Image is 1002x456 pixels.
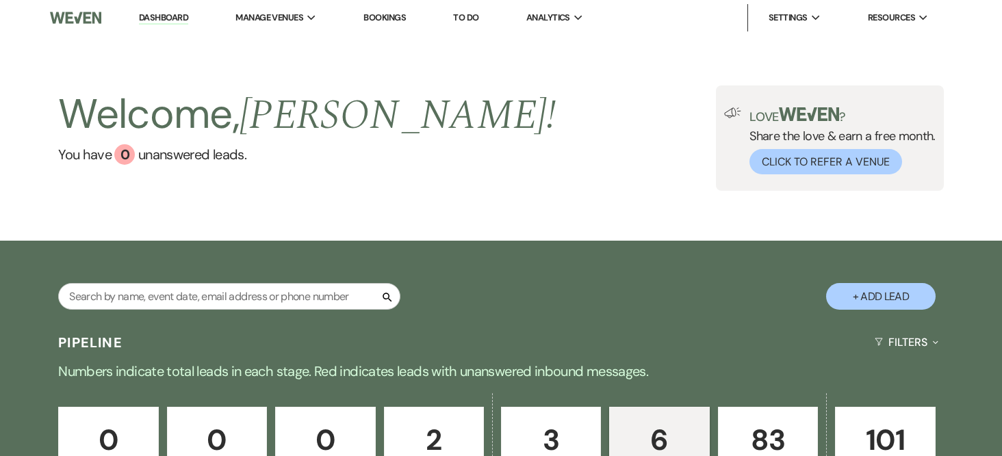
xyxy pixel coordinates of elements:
button: Click to Refer a Venue [749,149,902,174]
img: loud-speaker-illustration.svg [724,107,741,118]
h2: Welcome, [58,85,556,144]
button: + Add Lead [826,283,936,310]
span: Manage Venues [235,11,303,25]
span: Analytics [526,11,570,25]
span: Resources [868,11,915,25]
span: Settings [769,11,808,25]
p: Love ? [749,107,936,123]
a: To Do [453,12,478,23]
img: Weven Logo [50,3,101,32]
h3: Pipeline [58,333,123,352]
div: 0 [114,144,135,165]
span: [PERSON_NAME] ! [240,84,556,147]
div: Share the love & earn a free month. [741,107,936,174]
a: You have 0 unanswered leads. [58,144,556,165]
p: Numbers indicate total leads in each stage. Red indicates leads with unanswered inbound messages. [8,360,994,382]
input: Search by name, event date, email address or phone number [58,283,400,310]
button: Filters [869,324,944,360]
img: weven-logo-green.svg [779,107,840,121]
a: Dashboard [139,12,188,25]
a: Bookings [363,12,406,23]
